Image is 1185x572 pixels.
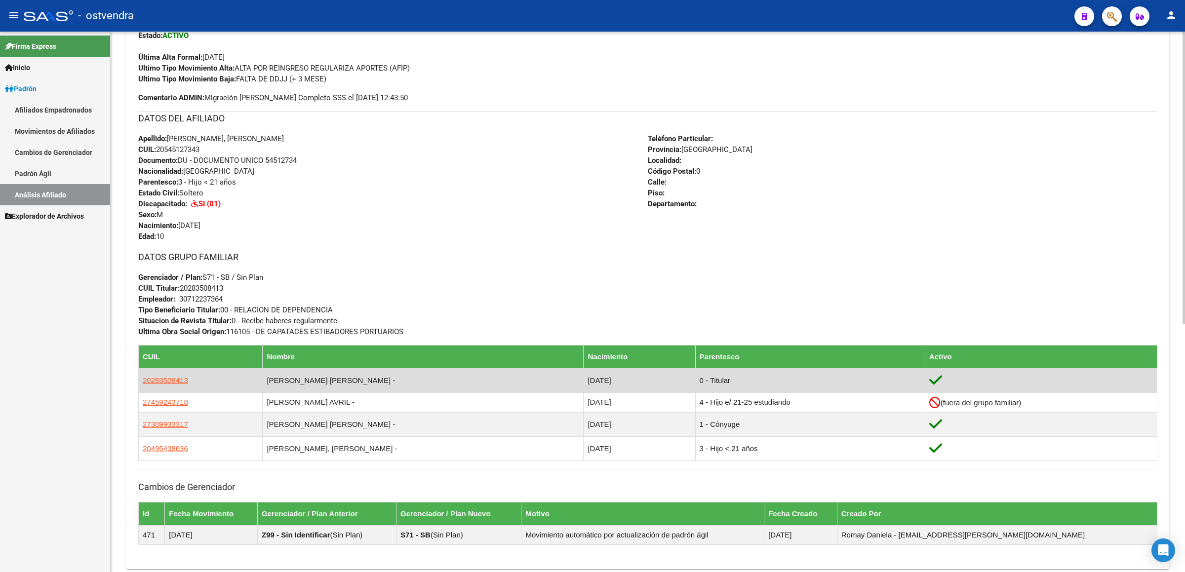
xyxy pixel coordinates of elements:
span: 20283508413 [143,376,188,384]
span: ALTA POR REINGRESO REGULARIZA APORTES (AFIP) [138,64,410,73]
strong: CUIL Titular: [138,284,180,293]
span: 20283508413 [138,284,223,293]
span: [GEOGRAPHIC_DATA] [138,167,254,176]
span: [GEOGRAPHIC_DATA] [648,145,752,154]
strong: SI (01) [198,199,221,208]
td: [DATE] [584,413,695,437]
strong: Nacimiento: [138,221,178,230]
strong: S71 - SB [400,531,431,539]
span: Migración [PERSON_NAME] Completo SSS el [DATE] 12:43:50 [138,92,408,103]
td: [DATE] [584,368,695,392]
strong: Código Postal: [648,167,696,176]
span: Firma Express [5,41,56,52]
td: [DATE] [584,392,695,412]
th: Gerenciador / Plan Nuevo [396,502,521,526]
span: 20495438636 [143,444,188,453]
div: Open Intercom Messenger [1151,538,1175,562]
th: Creado Por [837,502,1157,526]
span: 00 - RELACION DE DEPENDENCIA [138,305,333,314]
th: Nombre [263,345,584,368]
span: Soltero [138,189,203,197]
th: Motivo [521,502,764,526]
span: [DATE] [138,221,200,230]
span: 0 - Recibe haberes regularmente [138,316,337,325]
span: - ostvendra [78,5,134,27]
span: Sin Plan [332,531,360,539]
span: 27309933317 [143,420,188,428]
td: 3 - Hijo < 21 años [695,437,925,461]
td: [PERSON_NAME] [PERSON_NAME] - [263,413,584,437]
strong: Edad: [138,232,156,241]
strong: Nacionalidad: [138,167,183,176]
h3: Cambios de Gerenciador [138,480,1157,494]
h3: DATOS GRUPO FAMILIAR [138,250,1157,264]
span: [PERSON_NAME], [PERSON_NAME] [138,134,284,143]
span: S71 - SB / Sin Plan [138,273,263,282]
span: [DATE] [138,53,225,62]
th: Fecha Creado [764,502,837,526]
td: [PERSON_NAME] [PERSON_NAME] - [263,368,584,392]
strong: Gerenciador / Plan: [138,273,202,282]
td: [PERSON_NAME] AVRIL - [263,392,584,412]
td: [DATE] [584,437,695,461]
span: Explorador de Archivos [5,211,84,222]
strong: Apellido: [138,134,167,143]
span: 10 [138,232,164,241]
td: 4 - Hijo e/ 21-25 estudiando [695,392,925,412]
span: DU - DOCUMENTO UNICO 54512734 [138,156,297,165]
span: M [138,210,163,219]
th: Nacimiento [584,345,695,368]
strong: Teléfono Particular: [648,134,713,143]
strong: Ultimo Tipo Movimiento Baja: [138,75,236,83]
mat-icon: menu [8,9,20,21]
td: [PERSON_NAME], [PERSON_NAME] - [263,437,584,461]
td: ( ) [258,526,396,545]
th: Parentesco [695,345,925,368]
td: [DATE] [764,526,837,545]
strong: Estado: [138,31,162,40]
strong: Localidad: [648,156,681,165]
span: (fuera del grupo familiar) [941,398,1021,407]
th: Id [139,502,165,526]
strong: Estado Civil: [138,189,179,197]
span: Inicio [5,62,30,73]
span: 3 - Hijo < 21 años [138,178,236,187]
strong: Comentario ADMIN: [138,93,204,102]
td: 1 - Cónyuge [695,413,925,437]
strong: Ultimo Tipo Movimiento Alta: [138,64,235,73]
span: Sin Plan [433,531,461,539]
strong: Última Alta Formal: [138,53,202,62]
td: 0 - Titular [695,368,925,392]
th: Activo [925,345,1157,368]
strong: Documento: [138,156,178,165]
strong: Piso: [648,189,665,197]
span: FALTA DE DDJJ (+ 3 MESE) [138,75,326,83]
strong: Z99 - Sin Identificar [262,531,330,539]
strong: Provincia: [648,145,681,154]
th: CUIL [139,345,263,368]
strong: CUIL: [138,145,156,154]
td: 471 [139,526,165,545]
span: 116105 - DE CAPATACES ESTIBADORES PORTUARIOS [138,327,403,336]
strong: Tipo Beneficiario Titular: [138,305,220,314]
td: ( ) [396,526,521,545]
strong: Ultima Obra Social Origen: [138,327,226,336]
strong: Situacion de Revista Titular: [138,316,232,325]
td: [DATE] [165,526,258,545]
strong: Departamento: [648,199,697,208]
h3: DATOS DEL AFILIADO [138,112,1157,125]
th: Gerenciador / Plan Anterior [258,502,396,526]
mat-icon: person [1165,9,1177,21]
strong: Empleador: [138,295,175,304]
span: Padrón [5,83,37,94]
strong: Discapacitado: [138,199,187,208]
th: Fecha Movimiento [165,502,258,526]
strong: ACTIVO [162,31,189,40]
div: 30712237364 [179,294,223,305]
span: 27459243718 [143,398,188,406]
td: Movimiento automático por actualización de padrón ágil [521,526,764,545]
strong: Parentesco: [138,178,178,187]
strong: Sexo: [138,210,157,219]
span: 20545127343 [138,145,199,154]
td: Romay Daniela - [EMAIL_ADDRESS][PERSON_NAME][DOMAIN_NAME] [837,526,1157,545]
